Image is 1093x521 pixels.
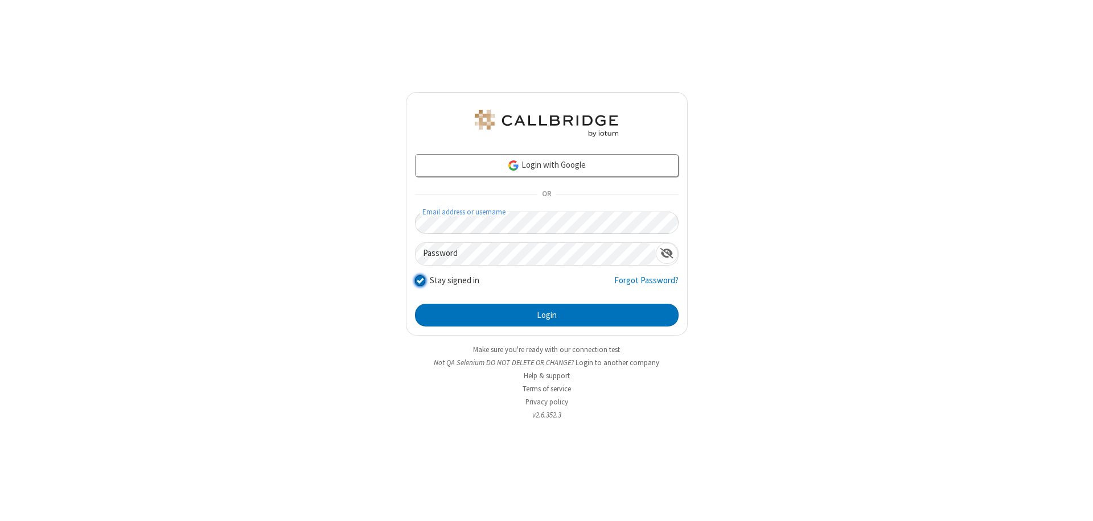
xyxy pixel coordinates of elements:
span: OR [537,187,556,202]
li: v2.6.352.3 [406,410,688,420]
a: Login with Google [415,154,679,177]
button: Login to another company [576,357,659,368]
label: Stay signed in [430,274,479,287]
li: Not QA Selenium DO NOT DELETE OR CHANGE? [406,357,688,368]
input: Email address or username [415,212,679,234]
input: Password [416,243,656,265]
img: QA Selenium DO NOT DELETE OR CHANGE [472,110,621,137]
a: Help & support [524,371,570,381]
img: google-icon.png [507,159,520,172]
a: Make sure you're ready with our connection test [473,345,620,354]
div: Show password [656,243,678,264]
a: Forgot Password? [614,274,679,296]
button: Login [415,304,679,326]
a: Privacy policy [525,397,568,407]
a: Terms of service [523,384,571,394]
